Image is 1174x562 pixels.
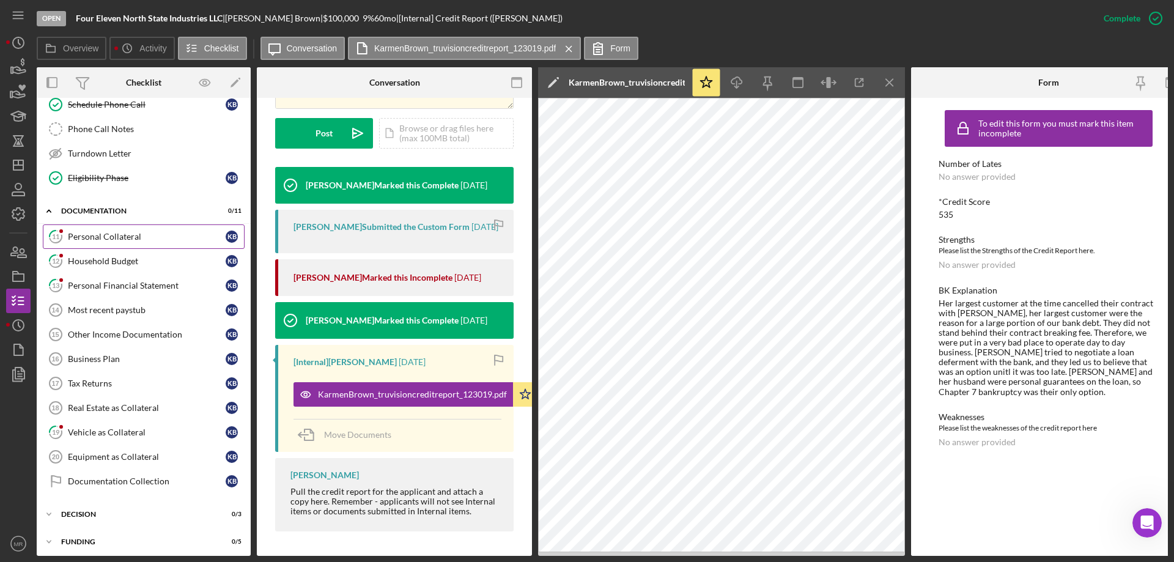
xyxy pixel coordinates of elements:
a: 17Tax ReturnsKB [43,371,245,396]
a: Eligibility PhaseKB [43,166,245,190]
div: Personal Collateral [68,232,226,242]
div: Eligibility Phase [68,173,226,183]
div: Help [PERSON_NAME] understand how they’re doing: [10,289,201,327]
div: Business Plan [68,354,226,364]
div: Perfect, that's good to hear. This bug has also been reported to the third party, so I hope they ... [10,172,201,259]
div: K B [226,172,238,184]
button: Send a message… [210,386,229,405]
div: K B [226,98,238,111]
time: 2025-09-05 15:03 [460,180,487,190]
div: K B [226,304,238,316]
button: Activity [109,37,174,60]
label: Form [610,43,630,53]
div: | [Internal] Credit Report ([PERSON_NAME]) [396,13,563,23]
div: Michael says… [10,136,235,172]
div: Documentation [61,207,211,215]
tspan: 12 [52,257,59,265]
time: 2025-09-05 15:00 [454,273,481,283]
label: Conversation [287,43,338,53]
button: Complete [1091,6,1168,31]
tspan: 14 [51,306,59,314]
div: Close [215,5,237,27]
div: [PERSON_NAME] Submitted the Custom Form [293,222,470,232]
img: Profile image for Operator [35,7,54,26]
button: KarmenBrown_truvisioncreditreport_123019.pdf [293,382,537,407]
a: Turndown Letter [43,141,245,166]
label: Overview [63,43,98,53]
label: KarmenBrown_truvisioncreditreport_123019.pdf [374,43,556,53]
a: 19Vehicle as CollateralKB [43,420,245,445]
div: Decision [61,511,211,518]
button: Home [191,5,215,28]
button: Conversation [260,37,345,60]
time: 2025-09-05 15:03 [471,222,498,232]
div: Equipment as Collateral [68,452,226,462]
time: 2025-09-04 17:32 [460,316,487,325]
a: 12Household BudgetKB [43,249,245,273]
a: 15Other Income DocumentationKB [43,322,245,347]
tspan: 17 [51,380,59,387]
a: 16Business PlanKB [43,347,245,371]
div: 0 / 3 [220,511,242,518]
div: Operator says… [10,289,235,328]
div: Conversation [369,78,420,87]
div: [PERSON_NAME] Marked this Complete [306,180,459,190]
div: Yes. It is great! [152,136,235,163]
div: Household Budget [68,256,226,266]
div: No answer provided [939,172,1016,182]
div: Please list the Strengths of the Credit Report here. [939,245,1159,257]
div: BK Explanation [939,286,1159,295]
button: Checklist [178,37,247,60]
div: Her largest customer at the time cancelled their contract with [PERSON_NAME], her largest custome... [939,298,1159,397]
div: [Internal] [PERSON_NAME] [293,357,397,367]
div: No answer provided [939,437,1016,447]
tspan: 11 [52,232,59,240]
div: Please list the weaknesses of the credit report here [939,422,1159,434]
div: 60 mo [374,13,396,23]
div: *Credit Score [939,197,1159,207]
div: Phone Call Notes [68,124,244,134]
div: Operator says… [10,328,235,448]
a: 20Equipment as CollateralKB [43,445,245,469]
div: Tax Returns [68,379,226,388]
text: MR [14,541,23,547]
div: Other Income Documentation [68,330,226,339]
div: Documentation Collection [68,476,226,486]
button: Form [584,37,638,60]
div: Number of Lates [939,159,1159,169]
div: K B [226,377,238,390]
div: No answer provided [939,260,1016,270]
label: Activity [139,43,166,53]
div: Perfect, that's good to hear. This bug has also been reported to the third party, so I hope they ... [20,179,191,251]
div: K B [226,255,238,267]
b: Four Eleven North State Industries LLC [76,13,223,23]
tspan: 19 [52,428,60,436]
label: Checklist [204,43,239,53]
div: [PERSON_NAME] [290,470,359,480]
a: 14Most recent paystubKB [43,298,245,322]
div: Rate your conversation [23,341,168,356]
div: Strengths [939,235,1159,245]
div: Christina says… [10,172,235,268]
div: Yes. It is great! [161,143,225,155]
tspan: 13 [52,281,59,289]
button: Post [275,118,373,149]
div: Turndown Letter [68,149,244,158]
div: To edit this form you must mark this item incomplete [978,119,1150,138]
a: Phone Call Notes [43,117,245,141]
div: | [76,13,225,23]
div: Open [37,11,66,26]
button: Emoji picker [19,391,29,401]
div: Post [316,118,333,149]
span: Move Documents [324,429,391,440]
a: Schedule Phone CallKB [43,92,245,117]
span: $100,000 [323,13,359,23]
div: Vehicle as Collateral [68,427,226,437]
div: 9 % [363,13,374,23]
div: K B [226,451,238,463]
button: Start recording [78,391,87,401]
div: Complete [1104,6,1140,31]
button: Move Documents [293,420,404,450]
div: KarmenBrown_truvisioncreditreport_123019.pdf [569,78,685,87]
div: Form [1038,78,1059,87]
